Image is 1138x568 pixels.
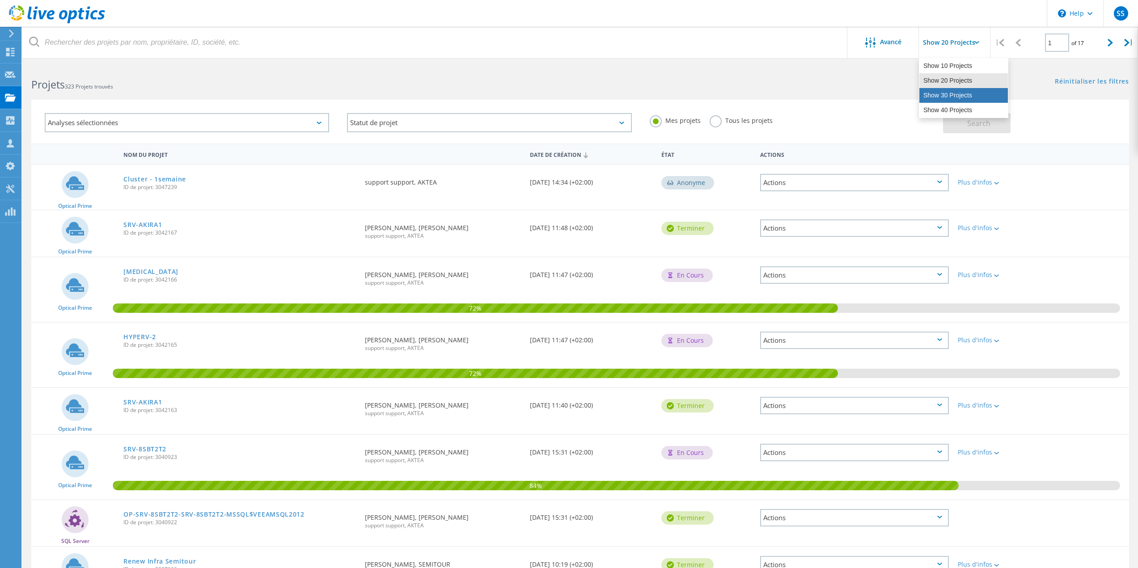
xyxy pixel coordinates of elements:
[657,146,756,162] div: État
[525,388,657,417] div: [DATE] 11:40 (+02:00)
[661,176,714,189] div: Anonyme
[525,146,657,163] div: Date de création
[990,27,1009,59] div: |
[525,257,657,287] div: [DATE] 11:47 (+02:00)
[365,523,520,528] span: support support, AKTEA
[123,277,356,282] span: ID de projet: 3042166
[113,303,838,311] span: 72%
[123,176,186,182] a: Cluster - 1semaine
[61,539,89,544] span: SQL Server
[525,500,657,530] div: [DATE] 15:31 (+02:00)
[123,558,196,564] a: Renew Infra Semitour
[9,19,105,25] a: Live Optics Dashboard
[760,219,949,237] div: Actions
[58,249,92,254] span: Optical Prime
[58,305,92,311] span: Optical Prime
[525,323,657,352] div: [DATE] 11:47 (+02:00)
[365,345,520,351] span: support support, AKTEA
[45,113,329,132] div: Analyses sélectionnées
[360,210,525,248] div: [PERSON_NAME], [PERSON_NAME]
[661,446,713,459] div: En cours
[661,511,714,525] div: Terminer
[347,113,631,132] div: Statut de projet
[760,332,949,349] div: Actions
[958,179,1036,185] div: Plus d'infos
[123,185,356,190] span: ID de projet: 3047239
[1120,27,1138,59] div: |
[525,165,657,194] div: [DATE] 14:34 (+02:00)
[365,280,520,286] span: support support, AKTEA
[760,397,949,414] div: Actions
[1055,78,1129,86] a: Réinitialiser les filtres
[365,458,520,463] span: support support, AKTEA
[760,509,949,526] div: Actions
[525,435,657,464] div: [DATE] 15:31 (+02:00)
[958,272,1036,278] div: Plus d'infos
[661,334,713,347] div: En cours
[1071,39,1084,47] span: of 17
[365,411,520,416] span: support support, AKTEA
[123,454,356,460] span: ID de projet: 3040923
[123,399,162,405] a: SRV-AKIRA1
[123,446,166,452] a: SRV-8SBT2T2
[31,77,65,92] b: Projets
[123,520,356,525] span: ID de projet: 3040922
[360,323,525,360] div: [PERSON_NAME], [PERSON_NAME]
[958,225,1036,231] div: Plus d'infos
[123,342,356,348] span: ID de projet: 3042165
[525,210,657,240] div: [DATE] 11:48 (+02:00)
[958,449,1036,455] div: Plus d'infos
[123,222,162,228] a: SRV-AKIRA1
[123,511,305,518] a: OP-SRV-8SBT2T2-SRV-8SBT2T2-MSSQL$VEEAMSQL2012
[760,444,949,461] div: Actions
[65,83,113,90] span: 323 Projets trouvés
[119,146,360,162] div: Nom du projet
[958,402,1036,408] div: Plus d'infos
[967,118,990,128] span: Search
[123,230,356,236] span: ID de projet: 3042167
[360,388,525,425] div: [PERSON_NAME], [PERSON_NAME]
[958,337,1036,343] div: Plus d'infos
[880,39,901,45] span: Avancé
[365,233,520,239] span: support support, AKTEA
[123,408,356,413] span: ID de projet: 3042163
[360,500,525,537] div: [PERSON_NAME], [PERSON_NAME]
[123,269,178,275] a: [MEDICAL_DATA]
[1058,9,1066,17] svg: \n
[943,113,1011,133] button: Search
[123,334,156,340] a: HYPERV-2
[58,370,92,376] span: Optical Prime
[58,426,92,432] span: Optical Prime
[760,266,949,284] div: Actions
[58,483,92,488] span: Optical Prime
[360,435,525,472] div: [PERSON_NAME], [PERSON_NAME]
[760,174,949,191] div: Actions
[1117,10,1125,17] span: SS
[919,73,1008,88] div: Show 20 Projects
[710,115,773,124] label: Tous les projets
[58,203,92,209] span: Optical Prime
[360,165,525,194] div: support support, AKTEA
[661,222,714,235] div: Terminer
[661,269,713,282] div: En cours
[919,103,1008,118] div: Show 40 Projects
[958,561,1036,568] div: Plus d'infos
[650,115,701,124] label: Mes projets
[756,146,953,162] div: Actions
[661,399,714,412] div: Terminer
[919,88,1008,103] div: Show 30 Projects
[113,481,959,489] span: 84%
[919,59,1008,73] div: Show 10 Projects
[360,257,525,295] div: [PERSON_NAME], [PERSON_NAME]
[22,27,848,58] input: Rechercher des projets par nom, propriétaire, ID, société, etc.
[113,369,838,377] span: 72%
